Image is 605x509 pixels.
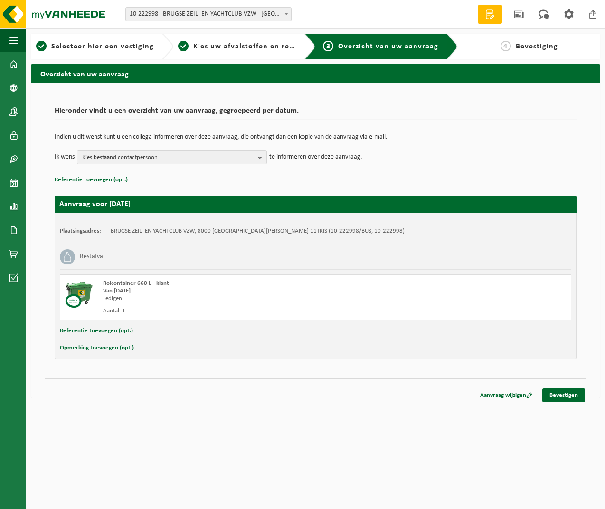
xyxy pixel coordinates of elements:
td: BRUGSE ZEIL -EN YACHTCLUB VZW, 8000 [GEOGRAPHIC_DATA][PERSON_NAME] 11TRIS (10-222998/BUS, 10-222998) [111,227,405,235]
img: WB-0660-CU.png [65,280,94,308]
button: Opmerking toevoegen (opt.) [60,342,134,354]
a: 2Kies uw afvalstoffen en recipiënten [178,41,297,52]
p: Ik wens [55,150,75,164]
span: 3 [323,41,333,51]
span: Kies bestaand contactpersoon [82,151,254,165]
span: Overzicht van uw aanvraag [338,43,438,50]
span: Kies uw afvalstoffen en recipiënten [193,43,324,50]
h2: Overzicht van uw aanvraag [31,64,600,83]
span: Selecteer hier een vestiging [51,43,154,50]
a: Aanvraag wijzigen [473,388,539,402]
a: 1Selecteer hier een vestiging [36,41,154,52]
strong: Aanvraag voor [DATE] [59,200,131,208]
button: Referentie toevoegen (opt.) [60,325,133,337]
div: Aantal: 1 [103,307,354,315]
strong: Van [DATE] [103,288,131,294]
span: 10-222998 - BRUGSE ZEIL -EN YACHTCLUB VZW - BRUGGE [126,8,291,21]
span: 2 [178,41,189,51]
strong: Plaatsingsadres: [60,228,101,234]
span: 4 [501,41,511,51]
button: Referentie toevoegen (opt.) [55,174,128,186]
span: 10-222998 - BRUGSE ZEIL -EN YACHTCLUB VZW - BRUGGE [125,7,292,21]
div: Ledigen [103,295,354,302]
span: Rolcontainer 660 L - klant [103,280,169,286]
button: Kies bestaand contactpersoon [77,150,267,164]
p: te informeren over deze aanvraag. [269,150,362,164]
a: Bevestigen [542,388,585,402]
span: 1 [36,41,47,51]
h2: Hieronder vindt u een overzicht van uw aanvraag, gegroepeerd per datum. [55,107,577,120]
span: Bevestiging [516,43,558,50]
p: Indien u dit wenst kunt u een collega informeren over deze aanvraag, die ontvangt dan een kopie v... [55,134,577,141]
h3: Restafval [80,249,104,264]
